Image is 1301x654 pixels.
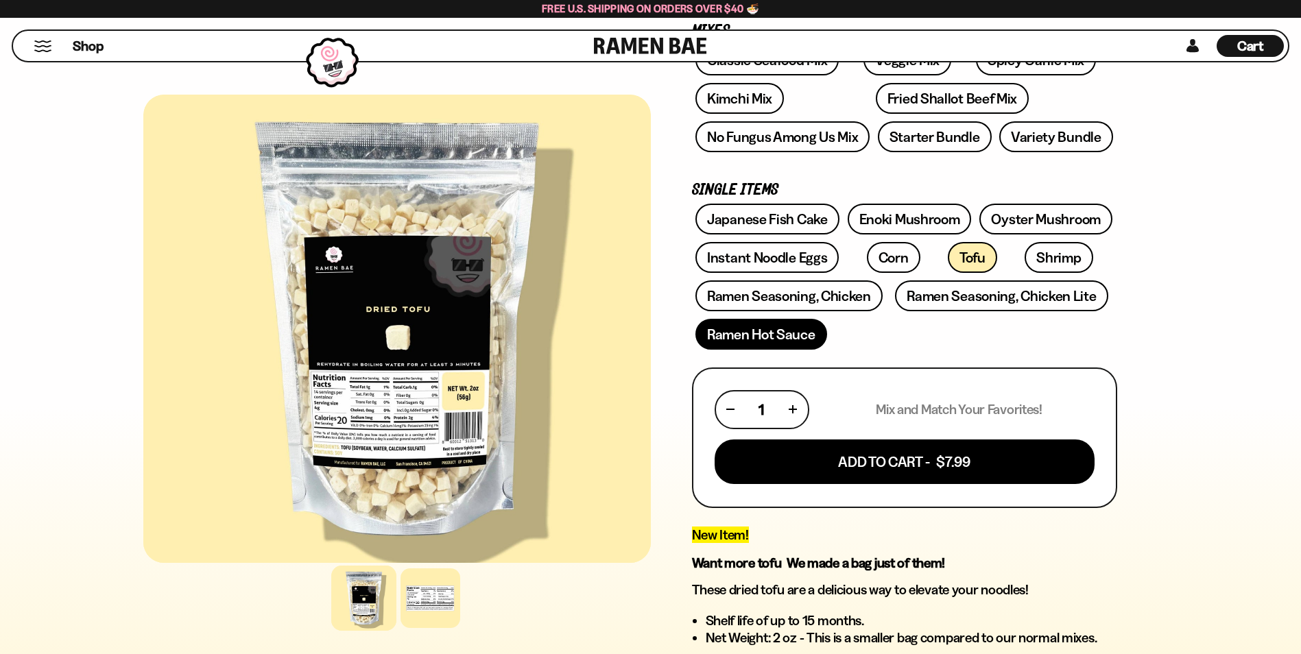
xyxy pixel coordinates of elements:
button: Add To Cart - $7.99 [715,439,1095,484]
a: Corn [867,242,920,273]
li: Net Weight: 2 oz - This is a smaller bag compared to our normal mixes. [706,629,1117,646]
a: Kimchi Mix [695,83,784,114]
a: Fried Shallot Beef Mix [876,83,1029,114]
p: Single Items [692,184,1117,197]
span: Free U.S. Shipping on Orders over $40 🍜 [542,2,759,15]
a: Oyster Mushroom [979,204,1112,234]
li: Shelf life of up to 15 months. [706,612,1117,629]
span: 1 [759,401,764,418]
a: Shop [73,35,104,57]
strong: Want more tofu We made a bag just of them! [692,555,946,571]
p: These dried tofu are a delicious way to elevate your noodles! [692,581,1117,598]
a: Variety Bundle [999,121,1113,152]
a: Enoki Mushroom [848,204,972,234]
a: Starter Bundle [878,121,992,152]
p: Mix and Match Your Favorites! [876,401,1042,418]
a: Instant Noodle Eggs [695,242,839,273]
a: Ramen Seasoning, Chicken [695,280,883,311]
span: Cart [1237,38,1264,54]
a: Ramen Hot Sauce [695,319,827,350]
div: Cart [1217,31,1284,61]
a: Japanese Fish Cake [695,204,839,234]
a: No Fungus Among Us Mix [695,121,870,152]
span: New Item! [692,526,749,543]
a: Ramen Seasoning, Chicken Lite [895,280,1108,311]
a: Shrimp [1025,242,1093,273]
button: Mobile Menu Trigger [34,40,52,52]
span: Shop [73,37,104,56]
